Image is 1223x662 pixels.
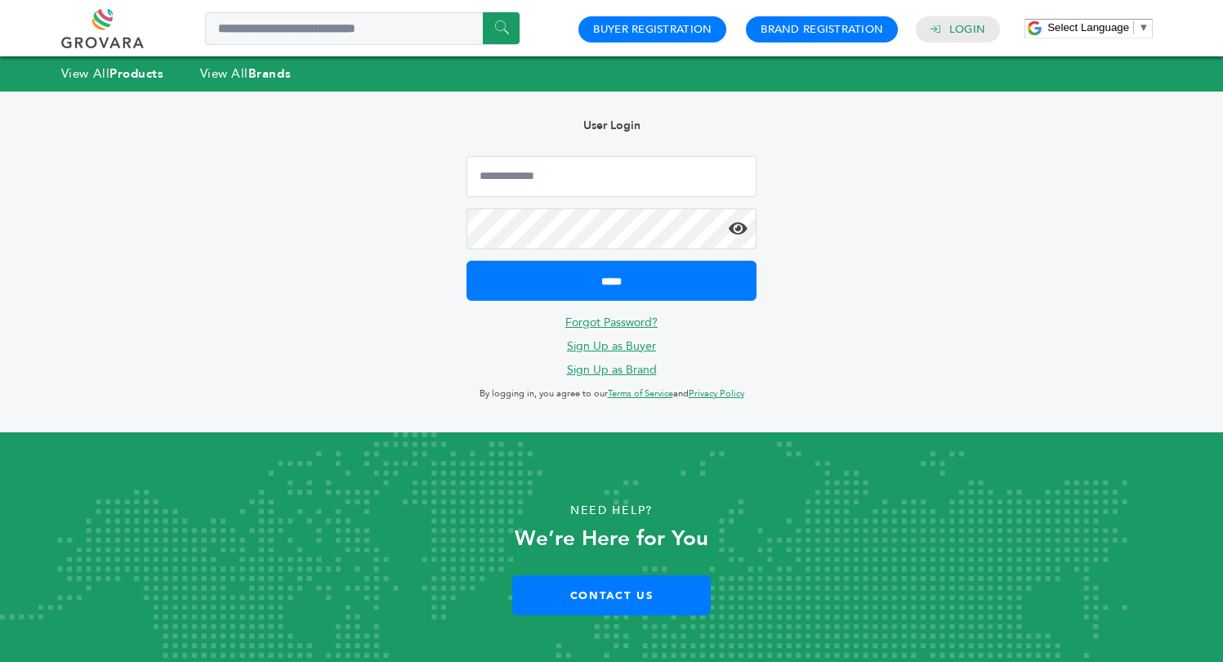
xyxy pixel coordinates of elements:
[1047,21,1129,34] span: Select Language
[1133,21,1134,34] span: ​
[248,65,291,82] strong: Brands
[593,22,712,37] a: Buyer Registration
[608,387,673,400] a: Terms of Service
[689,387,744,400] a: Privacy Policy
[583,118,641,133] b: User Login
[565,315,658,330] a: Forgot Password?
[1047,21,1149,34] a: Select Language​
[949,22,985,37] a: Login
[567,362,657,378] a: Sign Up as Brand
[466,384,756,404] p: By logging in, you agree to our and
[61,65,164,82] a: View AllProducts
[515,524,708,553] strong: We’re Here for You
[761,22,883,37] a: Brand Registration
[567,338,656,354] a: Sign Up as Buyer
[205,12,520,45] input: Search a product or brand...
[1138,21,1149,34] span: ▼
[109,65,163,82] strong: Products
[200,65,292,82] a: View AllBrands
[512,575,711,615] a: Contact Us
[61,499,1162,523] p: Need Help?
[466,156,756,197] input: Email Address
[466,208,756,249] input: Password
